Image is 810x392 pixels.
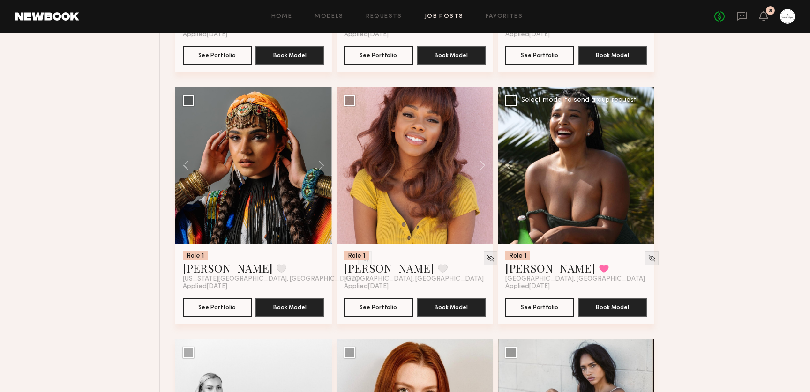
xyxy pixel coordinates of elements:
a: Home [271,14,292,20]
a: Book Model [255,51,324,59]
a: Book Model [417,303,486,311]
button: Book Model [255,46,324,65]
button: Book Model [255,298,324,317]
div: Applied [DATE] [505,31,647,38]
a: [PERSON_NAME] [344,260,434,275]
a: Book Model [578,51,647,59]
button: See Portfolio [183,298,252,317]
div: 8 [769,8,772,14]
button: Book Model [578,46,647,65]
div: Role 1 [505,251,530,260]
span: [GEOGRAPHIC_DATA], [GEOGRAPHIC_DATA] [505,275,645,283]
div: Select model to send group request [521,97,637,104]
button: See Portfolio [183,46,252,65]
a: Requests [366,14,402,20]
a: Job Posts [425,14,464,20]
img: Unhide Model [487,254,495,262]
div: Role 1 [344,251,369,260]
button: Book Model [417,298,486,317]
div: Applied [DATE] [505,283,647,290]
button: See Portfolio [344,46,413,65]
div: Applied [DATE] [183,31,324,38]
a: Book Model [578,303,647,311]
button: Book Model [417,46,486,65]
span: [US_STATE][GEOGRAPHIC_DATA], [GEOGRAPHIC_DATA] [183,275,358,283]
div: Applied [DATE] [344,283,486,290]
a: [PERSON_NAME] [505,260,595,275]
button: See Portfolio [344,298,413,317]
a: Models [315,14,343,20]
span: [GEOGRAPHIC_DATA], [GEOGRAPHIC_DATA] [344,275,484,283]
a: Book Model [255,303,324,311]
div: Applied [DATE] [183,283,324,290]
button: See Portfolio [505,298,574,317]
button: See Portfolio [505,46,574,65]
a: [PERSON_NAME] [183,260,273,275]
div: Role 1 [183,251,208,260]
div: Applied [DATE] [344,31,486,38]
a: Book Model [417,51,486,59]
a: Favorites [486,14,523,20]
img: Unhide Model [648,254,656,262]
button: Book Model [578,298,647,317]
